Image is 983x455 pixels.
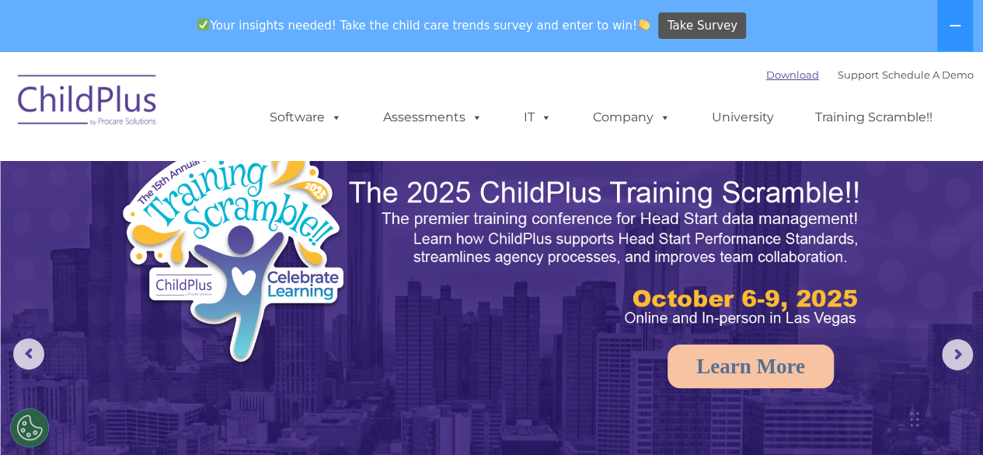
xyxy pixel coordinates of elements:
a: Company [577,102,686,133]
a: Training Scramble!! [800,102,948,133]
a: Take Survey [658,12,746,40]
span: Take Survey [668,12,737,40]
a: Learn More [668,345,834,388]
img: ✅ [197,19,209,30]
span: Phone number [216,166,282,178]
div: Drag [910,396,919,443]
span: Your insights needed! Take the child care trends survey and enter to win! [191,10,657,40]
a: Download [766,68,819,81]
button: Cookies Settings [10,408,49,447]
a: IT [508,102,567,133]
a: Support [838,68,879,81]
span: Last name [216,103,263,114]
iframe: Chat Widget [905,380,983,455]
a: Schedule A Demo [882,68,974,81]
a: University [696,102,790,133]
a: Software [254,102,357,133]
img: ChildPlus by Procare Solutions [10,64,166,142]
img: 👏 [638,19,650,30]
font: | [766,68,974,81]
a: Assessments [368,102,498,133]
